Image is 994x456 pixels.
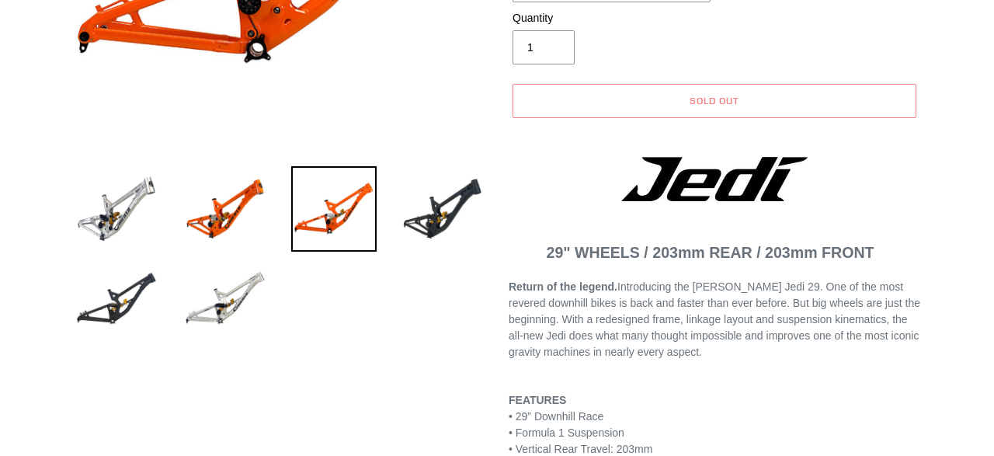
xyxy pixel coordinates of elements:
span: Sold out [690,95,739,106]
img: Load image into Gallery viewer, JEDI 29 - Frameset [182,166,268,252]
button: Sold out [513,84,916,118]
b: FEATURES [509,394,566,406]
span: • 29” Downhill Race [509,410,603,423]
label: Quantity [513,10,711,26]
span: Introducing the [PERSON_NAME] Jedi 29. One of the most revered downhill bikes is back and faster ... [509,280,920,358]
span: • Formula 1 Suspension [509,426,624,439]
img: Load image into Gallery viewer, JEDI 29 - Frameset [74,166,159,252]
img: Load image into Gallery viewer, JEDI 29 - Frameset [74,256,159,342]
img: Load image into Gallery viewer, JEDI 29 - Frameset [182,256,268,342]
img: Load image into Gallery viewer, JEDI 29 - Frameset [291,166,377,252]
img: Load image into Gallery viewer, JEDI 29 - Frameset [400,166,485,252]
span: 29" WHEELS / 203mm REAR / 203mm FRONT [547,244,874,261]
b: Return of the legend. [509,280,617,293]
